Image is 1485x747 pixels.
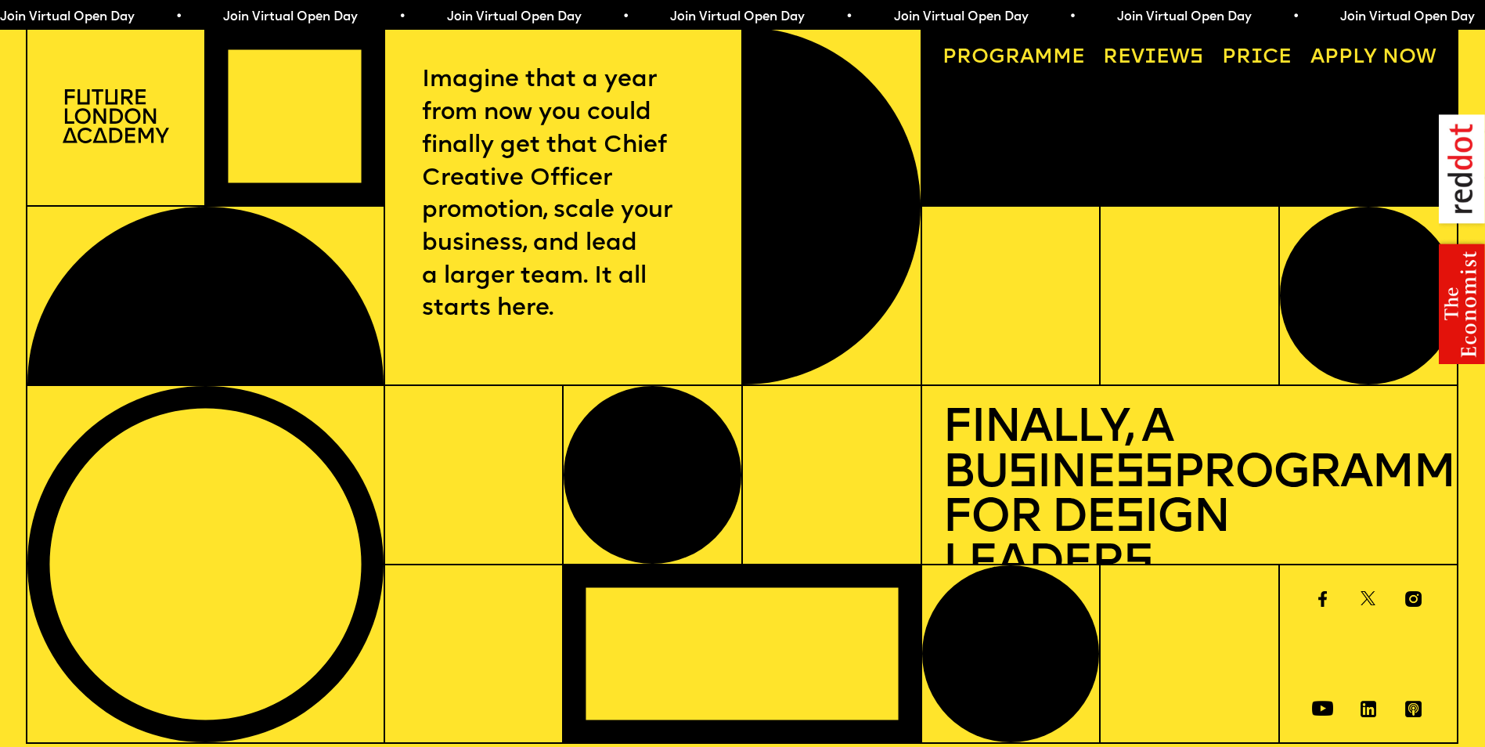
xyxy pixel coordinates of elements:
span: • [1069,11,1076,23]
span: A [1310,47,1325,68]
span: • [845,11,852,23]
span: s [1123,540,1152,588]
span: a [1020,47,1034,68]
a: Programme [932,38,1095,78]
p: Imagine that a year from now you could finally get that Chief Creative Officer promotion, scale y... [422,64,704,326]
span: s [1007,450,1036,498]
span: • [175,11,182,23]
span: s [1115,495,1144,543]
a: Apply now [1300,38,1447,78]
span: • [622,11,629,23]
span: ss [1115,450,1173,498]
a: Reviews [1093,38,1213,78]
h1: Finally, a Bu ine Programme for De ign Leader [943,406,1436,587]
span: • [1292,11,1299,23]
span: • [398,11,405,23]
a: Price [1212,38,1302,78]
